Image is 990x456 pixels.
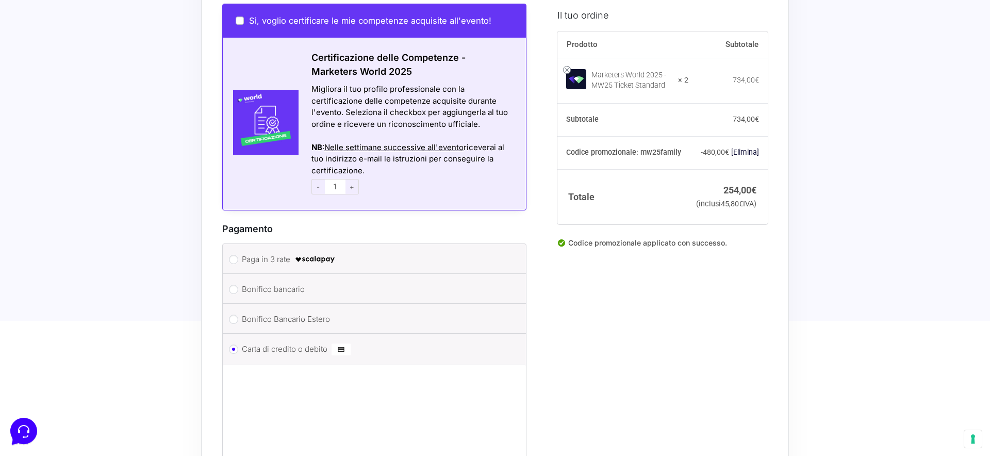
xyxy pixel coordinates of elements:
[33,58,54,78] img: dark
[31,346,48,355] p: Home
[16,41,88,50] span: Le tue conversazioni
[566,69,586,89] img: Marketers World 2025 - MW25 Ticket Standard
[755,115,759,123] span: €
[557,136,689,169] th: Codice promozionale: mw25family
[696,199,756,208] small: (inclusi IVA)
[557,237,768,256] div: Codice promozionale applicato con successo.
[591,70,672,91] div: Marketers World 2025 - MW25 Ticket Standard
[557,103,689,136] th: Subtotale
[721,199,743,208] span: 45,80
[16,58,37,78] img: dark
[311,84,513,130] div: Migliora il tuo profilo professionale con la certificazione delle competenze acquisite durante l'...
[324,142,464,152] span: Nelle settimane successive all'evento
[311,52,466,77] span: Certificazione delle Competenze - Marketers World 2025
[751,184,756,195] span: €
[723,184,756,195] bdi: 254,00
[703,148,729,156] span: 480,00
[311,142,322,152] strong: NB
[325,179,345,194] input: 1
[89,346,117,355] p: Messaggi
[311,179,325,194] span: -
[8,8,173,25] h2: Ciao da Marketers 👋
[159,346,174,355] p: Aiuto
[755,76,759,84] span: €
[49,58,70,78] img: dark
[332,343,351,355] img: Carta di credito o debito
[688,136,768,169] td: -
[739,199,743,208] span: €
[311,142,513,177] div: : riceverai al tuo indirizzo e-mail le istruzioni per conseguire la certificazione.
[557,169,689,224] th: Totale
[67,93,152,101] span: Inizia una conversazione
[725,148,729,156] span: €
[733,76,759,84] bdi: 734,00
[733,115,759,123] bdi: 734,00
[16,87,190,107] button: Inizia una conversazione
[110,128,190,136] a: Apri Centro Assistenza
[964,430,982,448] button: Le tue preferenze relative al consenso per le tecnologie di tracciamento
[557,31,689,58] th: Prodotto
[135,331,198,355] button: Aiuto
[16,128,80,136] span: Trova una risposta
[242,282,503,297] label: Bonifico bancario
[731,148,759,156] a: Rimuovi il codice promozionale mw25family
[23,150,169,160] input: Cerca un articolo...
[311,130,513,142] div: Azioni del messaggio
[557,8,768,22] h3: Il tuo ordine
[242,312,503,327] label: Bonifico Bancario Estero
[236,17,244,25] input: Sì, voglio certificare le mie competenze acquisite all'evento!
[688,31,768,58] th: Subtotale
[222,222,526,236] h3: Pagamento
[8,416,39,447] iframe: Customerly Messenger Launcher
[678,75,688,86] strong: × 2
[223,90,299,155] img: Certificazione-MW24-300x300-1.jpg
[72,331,135,355] button: Messaggi
[242,341,503,357] label: Carta di credito o debito
[242,252,503,267] label: Paga in 3 rate
[294,253,336,266] img: scalapay-logo-black.png
[249,15,491,26] span: Sì, voglio certificare le mie competenze acquisite all'evento!
[8,331,72,355] button: Home
[345,179,359,194] span: +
